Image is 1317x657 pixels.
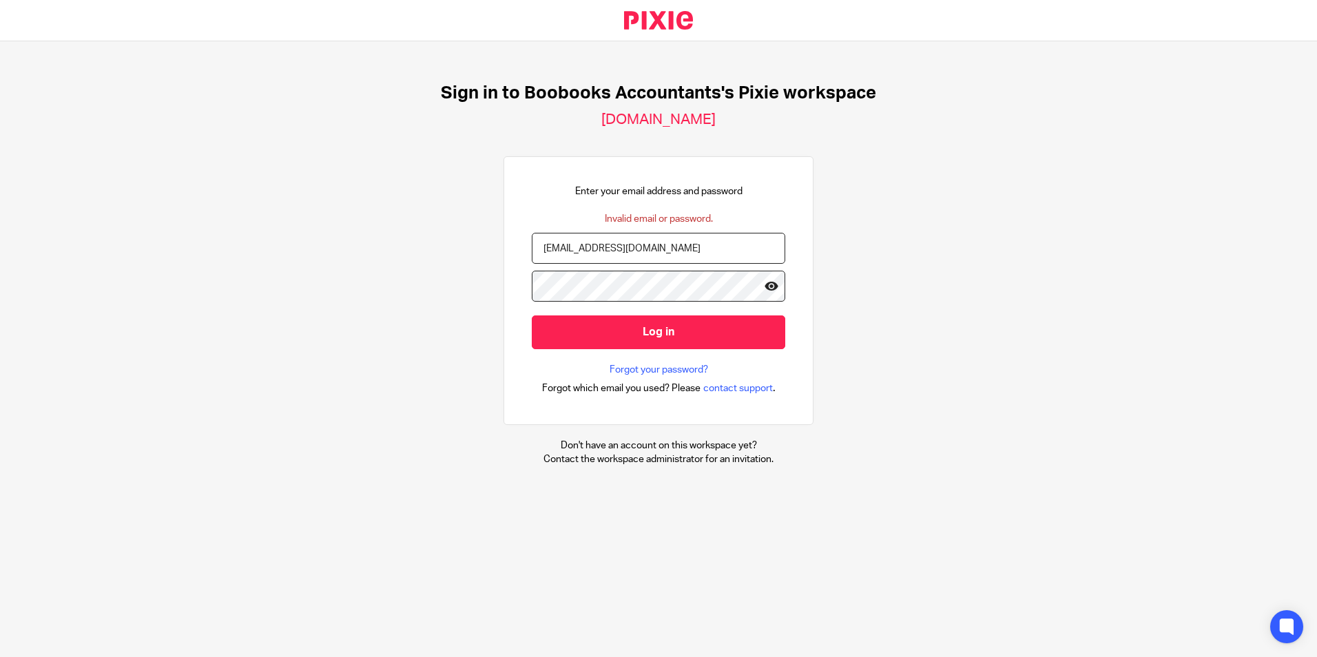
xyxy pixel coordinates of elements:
span: contact support [703,382,773,395]
input: Log in [532,315,785,349]
input: name@example.com [532,233,785,264]
p: Don't have an account on this workspace yet? [543,439,774,452]
h1: Sign in to Boobooks Accountants's Pixie workspace [441,83,876,104]
div: Invalid email or password. [605,212,713,226]
div: . [542,380,776,396]
p: Enter your email address and password [575,185,743,198]
p: Contact the workspace administrator for an invitation. [543,452,774,466]
span: Forgot which email you used? Please [542,382,701,395]
a: Forgot your password? [610,363,708,377]
h2: [DOMAIN_NAME] [601,111,716,129]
